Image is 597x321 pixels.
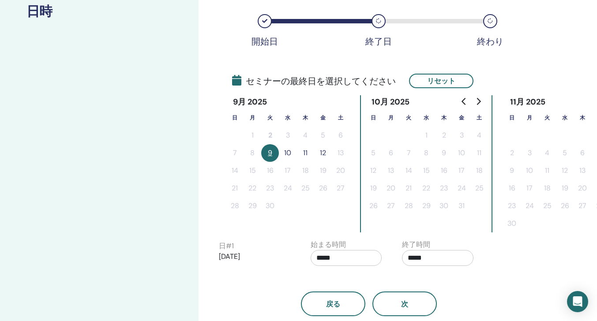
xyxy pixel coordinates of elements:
button: 8 [417,144,435,162]
button: 18 [470,162,488,179]
button: 21 [400,179,417,197]
button: 18 [538,179,556,197]
button: 4 [538,144,556,162]
label: 終了時間 [402,239,430,250]
button: 2 [261,127,279,144]
button: 26 [364,197,382,215]
button: 30 [503,215,521,232]
button: 6 [574,144,591,162]
button: 2 [503,144,521,162]
button: 4 [470,127,488,144]
button: 8 [244,144,261,162]
button: 9 [503,162,521,179]
div: 開始日 [243,36,287,47]
div: 終わり [468,36,512,47]
button: 28 [400,197,417,215]
th: 火曜日 [400,109,417,127]
span: 戻る [326,299,340,309]
button: 9 [435,144,453,162]
button: 12 [556,162,574,179]
button: 23 [261,179,279,197]
button: 18 [297,162,314,179]
th: 木曜日 [297,109,314,127]
th: 土曜日 [470,109,488,127]
button: 24 [279,179,297,197]
button: 2 [435,127,453,144]
button: 26 [314,179,332,197]
p: [DATE] [219,251,290,262]
button: 5 [314,127,332,144]
button: 24 [453,179,470,197]
button: 11 [538,162,556,179]
button: Go to previous month [457,93,471,110]
button: 22 [417,179,435,197]
th: 金曜日 [314,109,332,127]
div: 10月 2025 [364,95,417,109]
button: 7 [226,144,244,162]
th: 火曜日 [261,109,279,127]
button: 20 [332,162,349,179]
button: 23 [435,179,453,197]
button: 7 [400,144,417,162]
button: 29 [244,197,261,215]
th: 木曜日 [574,109,591,127]
button: 6 [332,127,349,144]
button: 15 [244,162,261,179]
button: 6 [382,144,400,162]
button: 26 [556,197,574,215]
button: 11 [470,144,488,162]
button: 25 [297,179,314,197]
button: 20 [574,179,591,197]
button: 16 [503,179,521,197]
button: 28 [226,197,244,215]
button: 27 [574,197,591,215]
th: 月曜日 [521,109,538,127]
button: 3 [453,127,470,144]
button: 15 [417,162,435,179]
button: 16 [261,162,279,179]
button: 23 [503,197,521,215]
button: 19 [556,179,574,197]
button: 19 [364,179,382,197]
button: 5 [556,144,574,162]
button: 22 [244,179,261,197]
th: 火曜日 [538,109,556,127]
label: 日 # 1 [219,241,234,251]
button: 16 [435,162,453,179]
button: 13 [332,144,349,162]
button: 14 [400,162,417,179]
th: 日曜日 [226,109,244,127]
button: 20 [382,179,400,197]
div: Open Intercom Messenger [567,291,588,312]
button: 30 [435,197,453,215]
button: 25 [538,197,556,215]
th: 月曜日 [244,109,261,127]
button: 21 [226,179,244,197]
button: 11 [297,144,314,162]
button: 3 [279,127,297,144]
div: 9月 2025 [226,95,274,109]
button: 10 [279,144,297,162]
th: 水曜日 [556,109,574,127]
span: 次 [401,299,408,309]
button: 10 [521,162,538,179]
th: 木曜日 [435,109,453,127]
th: 日曜日 [503,109,521,127]
th: 月曜日 [382,109,400,127]
button: 13 [382,162,400,179]
div: 11月 2025 [503,95,553,109]
th: 土曜日 [332,109,349,127]
button: 戻る [301,291,365,316]
button: 25 [470,179,488,197]
button: 10 [453,144,470,162]
th: 水曜日 [279,109,297,127]
label: 始まる時間 [311,239,346,250]
button: Go to next month [471,93,485,110]
h3: 日時 [26,4,172,19]
button: 14 [226,162,244,179]
button: 次 [372,291,437,316]
button: 12 [364,162,382,179]
button: 27 [382,197,400,215]
button: 3 [521,144,538,162]
button: 9 [261,144,279,162]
